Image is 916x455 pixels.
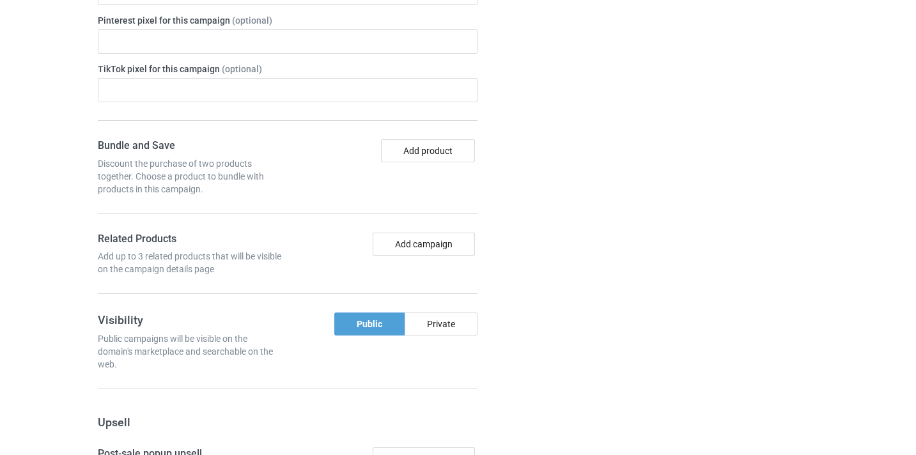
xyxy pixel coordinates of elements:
[373,233,475,256] button: Add campaign
[381,139,475,162] button: Add product
[98,332,283,371] div: Public campaigns will be visible on the domain's marketplace and searchable on the web.
[98,14,477,27] label: Pinterest pixel for this campaign
[98,139,283,153] h4: Bundle and Save
[98,157,283,196] div: Discount the purchase of two products together. Choose a product to bundle with products in this ...
[98,250,283,275] div: Add up to 3 related products that will be visible on the campaign details page
[98,63,477,75] label: TikTok pixel for this campaign
[222,64,262,74] span: (optional)
[98,415,477,429] h3: Upsell
[98,312,283,327] h3: Visibility
[232,15,272,26] span: (optional)
[405,312,477,335] div: Private
[98,233,283,246] h4: Related Products
[334,312,405,335] div: Public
